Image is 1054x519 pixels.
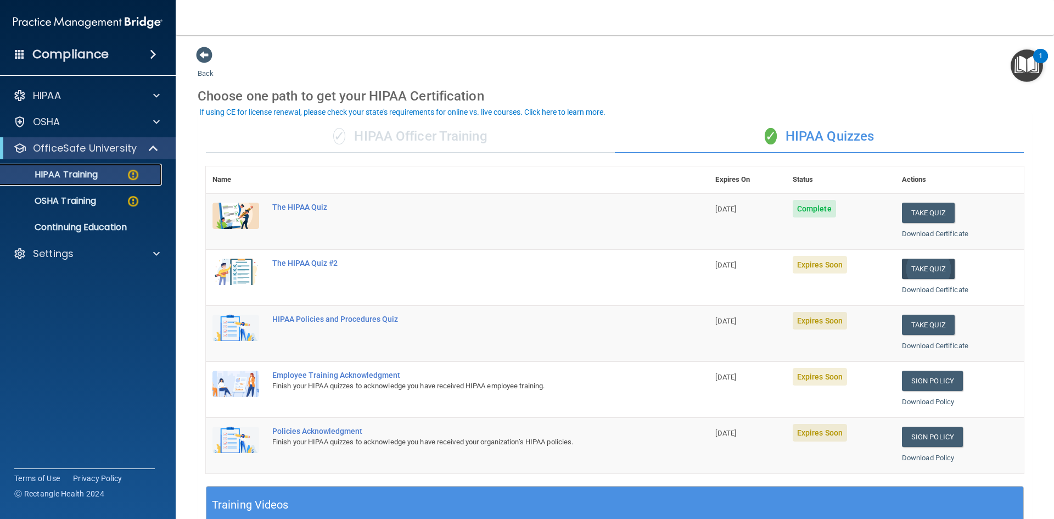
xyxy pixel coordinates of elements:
[615,120,1024,153] div: HIPAA Quizzes
[73,473,122,484] a: Privacy Policy
[793,256,847,274] span: Expires Soon
[902,203,955,223] button: Take Quiz
[765,128,777,144] span: ✓
[902,230,968,238] a: Download Certificate
[7,169,98,180] p: HIPAA Training
[198,56,214,77] a: Back
[32,47,109,62] h4: Compliance
[33,247,74,260] p: Settings
[212,495,289,515] h5: Training Videos
[715,317,736,325] span: [DATE]
[14,488,104,499] span: Ⓒ Rectangle Health 2024
[126,194,140,208] img: warning-circle.0cc9ac19.png
[793,200,836,217] span: Complete
[272,371,654,380] div: Employee Training Acknowledgment
[272,203,654,211] div: The HIPAA Quiz
[902,398,955,406] a: Download Policy
[33,115,60,129] p: OSHA
[272,315,654,323] div: HIPAA Policies and Procedures Quiz
[709,166,786,193] th: Expires On
[206,166,266,193] th: Name
[14,473,60,484] a: Terms of Use
[272,427,654,436] div: Policies Acknowledgment
[902,286,968,294] a: Download Certificate
[1011,49,1043,82] button: Open Resource Center, 1 new notification
[793,424,847,442] span: Expires Soon
[13,142,159,155] a: OfficeSafe University
[33,142,137,155] p: OfficeSafe University
[126,168,140,182] img: warning-circle.0cc9ac19.png
[715,429,736,437] span: [DATE]
[7,222,157,233] p: Continuing Education
[33,89,61,102] p: HIPAA
[902,427,963,447] a: Sign Policy
[715,205,736,213] span: [DATE]
[198,107,607,118] button: If using CE for license renewal, please check your state's requirements for online vs. live cours...
[786,166,895,193] th: Status
[895,166,1024,193] th: Actions
[333,128,345,144] span: ✓
[902,342,968,350] a: Download Certificate
[902,315,955,335] button: Take Quiz
[13,12,162,34] img: PMB logo
[793,368,847,386] span: Expires Soon
[1039,56,1042,70] div: 1
[199,108,606,116] div: If using CE for license renewal, please check your state's requirements for online vs. live cours...
[272,380,654,393] div: Finish your HIPAA quizzes to acknowledge you have received HIPAA employee training.
[7,196,96,207] p: OSHA Training
[206,120,615,153] div: HIPAA Officer Training
[902,371,963,391] a: Sign Policy
[272,259,654,267] div: The HIPAA Quiz #2
[13,115,160,129] a: OSHA
[13,247,160,260] a: Settings
[793,312,847,330] span: Expires Soon
[13,89,160,102] a: HIPAA
[198,80,1032,112] div: Choose one path to get your HIPAA Certification
[902,259,955,279] button: Take Quiz
[715,261,736,269] span: [DATE]
[272,436,654,449] div: Finish your HIPAA quizzes to acknowledge you have received your organization’s HIPAA policies.
[902,454,955,462] a: Download Policy
[715,373,736,381] span: [DATE]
